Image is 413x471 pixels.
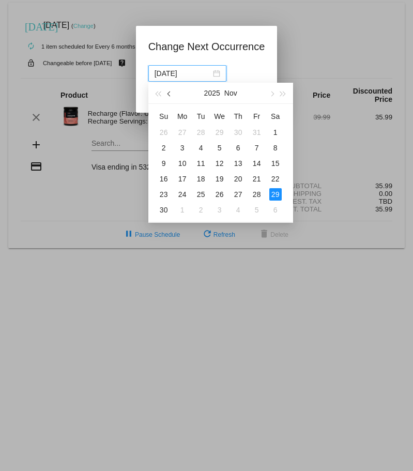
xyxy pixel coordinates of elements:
[266,156,285,171] td: 11/15/2025
[210,125,229,140] td: 10/29/2025
[155,108,173,125] th: Sun
[173,108,192,125] th: Mon
[192,108,210,125] th: Tue
[173,187,192,202] td: 11/24/2025
[210,171,229,187] td: 11/19/2025
[266,187,285,202] td: 11/29/2025
[251,173,263,185] div: 21
[192,187,210,202] td: 11/25/2025
[173,125,192,140] td: 10/27/2025
[192,125,210,140] td: 10/28/2025
[269,188,282,201] div: 29
[173,202,192,218] td: 12/1/2025
[229,187,248,202] td: 11/27/2025
[192,156,210,171] td: 11/11/2025
[229,171,248,187] td: 11/20/2025
[248,187,266,202] td: 11/28/2025
[155,187,173,202] td: 11/23/2025
[195,204,207,216] div: 2
[176,173,189,185] div: 17
[269,157,282,170] div: 15
[173,140,192,156] td: 11/3/2025
[224,83,237,103] button: Nov
[158,188,170,201] div: 23
[148,38,265,55] h1: Change Next Occurrence
[195,142,207,154] div: 4
[277,83,288,103] button: Next year (Control + right)
[232,173,244,185] div: 20
[248,140,266,156] td: 11/7/2025
[155,156,173,171] td: 11/9/2025
[155,202,173,218] td: 11/30/2025
[232,157,244,170] div: 13
[164,83,175,103] button: Previous month (PageUp)
[210,187,229,202] td: 11/26/2025
[248,171,266,187] td: 11/21/2025
[173,171,192,187] td: 11/17/2025
[229,125,248,140] td: 10/30/2025
[269,173,282,185] div: 22
[210,156,229,171] td: 11/12/2025
[195,173,207,185] div: 18
[195,157,207,170] div: 11
[176,126,189,139] div: 27
[204,83,220,103] button: 2025
[158,142,170,154] div: 2
[192,202,210,218] td: 12/2/2025
[229,108,248,125] th: Thu
[266,108,285,125] th: Sat
[251,126,263,139] div: 31
[210,202,229,218] td: 12/3/2025
[266,171,285,187] td: 11/22/2025
[232,126,244,139] div: 30
[176,204,189,216] div: 1
[213,188,226,201] div: 26
[251,204,263,216] div: 5
[248,108,266,125] th: Fri
[195,188,207,201] div: 25
[269,142,282,154] div: 8
[266,202,285,218] td: 12/6/2025
[155,68,211,79] input: Select date
[155,171,173,187] td: 11/16/2025
[213,204,226,216] div: 3
[251,188,263,201] div: 28
[269,126,282,139] div: 1
[251,142,263,154] div: 7
[195,126,207,139] div: 28
[158,173,170,185] div: 16
[232,142,244,154] div: 6
[266,140,285,156] td: 11/8/2025
[173,156,192,171] td: 11/10/2025
[210,108,229,125] th: Wed
[266,125,285,140] td: 11/1/2025
[213,157,226,170] div: 12
[232,204,244,216] div: 4
[213,126,226,139] div: 29
[158,126,170,139] div: 26
[229,140,248,156] td: 11/6/2025
[269,204,282,216] div: 6
[152,83,164,103] button: Last year (Control + left)
[213,173,226,185] div: 19
[232,188,244,201] div: 27
[266,83,277,103] button: Next month (PageDown)
[176,142,189,154] div: 3
[229,156,248,171] td: 11/13/2025
[158,157,170,170] div: 9
[248,156,266,171] td: 11/14/2025
[213,142,226,154] div: 5
[176,157,189,170] div: 10
[155,125,173,140] td: 10/26/2025
[248,202,266,218] td: 12/5/2025
[192,171,210,187] td: 11/18/2025
[210,140,229,156] td: 11/5/2025
[229,202,248,218] td: 12/4/2025
[176,188,189,201] div: 24
[192,140,210,156] td: 11/4/2025
[248,125,266,140] td: 10/31/2025
[155,140,173,156] td: 11/2/2025
[158,204,170,216] div: 30
[251,157,263,170] div: 14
